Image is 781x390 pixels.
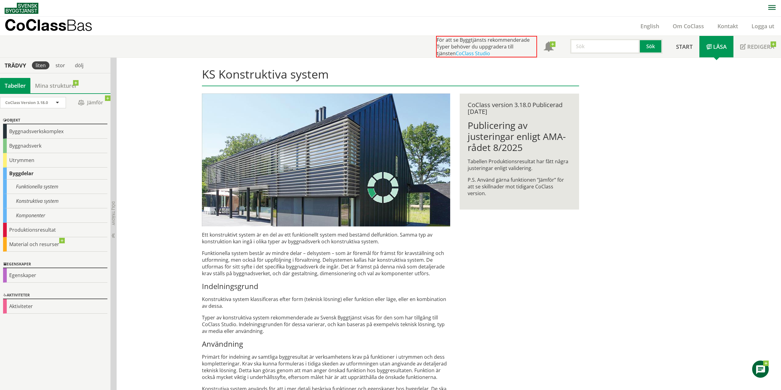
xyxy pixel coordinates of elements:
[52,61,69,69] div: stor
[5,21,92,29] p: CoClass
[669,36,699,57] a: Start
[368,172,398,203] img: Laddar
[5,3,38,14] img: Svensk Byggtjänst
[634,22,666,30] a: English
[3,117,107,124] div: Objekt
[202,296,450,309] p: Konstruktiva system klassificeras efter form (teknisk lösning) eller funktion eller läge, eller e...
[202,231,450,245] p: Ett konstruktivt system är en del av ett funktionellt system med bestämd delfunktion. Samma typ a...
[3,124,107,139] div: Byggnadsverkskomplex
[468,158,571,172] p: Tabellen Produktionsresultat har fått några justeringar enligt validering.
[66,16,92,34] span: Bas
[640,39,663,54] button: Sök
[72,97,109,108] span: Jämför
[3,139,107,153] div: Byggnadsverk
[544,42,554,52] span: Notifikationer
[3,223,107,237] div: Produktionsresultat
[745,22,781,30] a: Logga ut
[202,353,450,380] p: Primärt för indelning av samtliga byggresultat är verksamhetens krav på funktioner i ut­rym­men o...
[111,201,116,225] span: Dölj trädvy
[570,39,640,54] input: Sök
[3,180,107,194] div: Funktionella system
[5,100,48,105] span: CoClass Version 3.18.0
[30,78,82,93] a: Mina strukturer
[468,176,571,197] p: P.S. Använd gärna funktionen ”Jämför” för att se skillnader mot tidigare CoClass version.
[468,120,571,153] h1: Publicering av justeringar enligt AMA-rådet 8/2025
[747,43,774,50] span: Redigera
[456,50,490,57] a: CoClass Studio
[3,168,107,180] div: Byggdelar
[711,22,745,30] a: Kontakt
[436,36,537,57] div: För att se Byggtjänsts rekommenderade Typer behöver du uppgradera till tjänsten
[3,292,107,299] div: Aktiviteter
[699,36,733,57] a: Läsa
[202,314,450,334] p: Typer av konstruktiva system rekommenderade av Svensk Byggtjänst visas för den som har tillgång t...
[3,261,107,268] div: Egenskaper
[3,153,107,168] div: Utrymmen
[71,61,87,69] div: dölj
[202,339,450,349] h3: Användning
[3,208,107,223] div: Komponenter
[468,102,571,115] div: CoClass version 3.18.0 Publicerad [DATE]
[733,36,781,57] a: Redigera
[676,43,693,50] span: Start
[202,250,450,277] p: Funktionella system består av mindre delar – delsystem – som är föremål för främst för krav­ställ...
[202,67,579,86] h1: KS Konstruktiva system
[1,62,29,69] div: Trädvy
[202,94,450,226] img: structural-solar-shading.jpg
[3,299,107,314] div: Aktiviteter
[202,282,450,291] h3: Indelningsgrund
[666,22,711,30] a: Om CoClass
[32,61,49,69] div: liten
[3,237,107,252] div: Material och resurser
[5,17,106,36] a: CoClassBas
[713,43,727,50] span: Läsa
[3,268,107,283] div: Egenskaper
[3,194,107,208] div: Konstruktiva system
